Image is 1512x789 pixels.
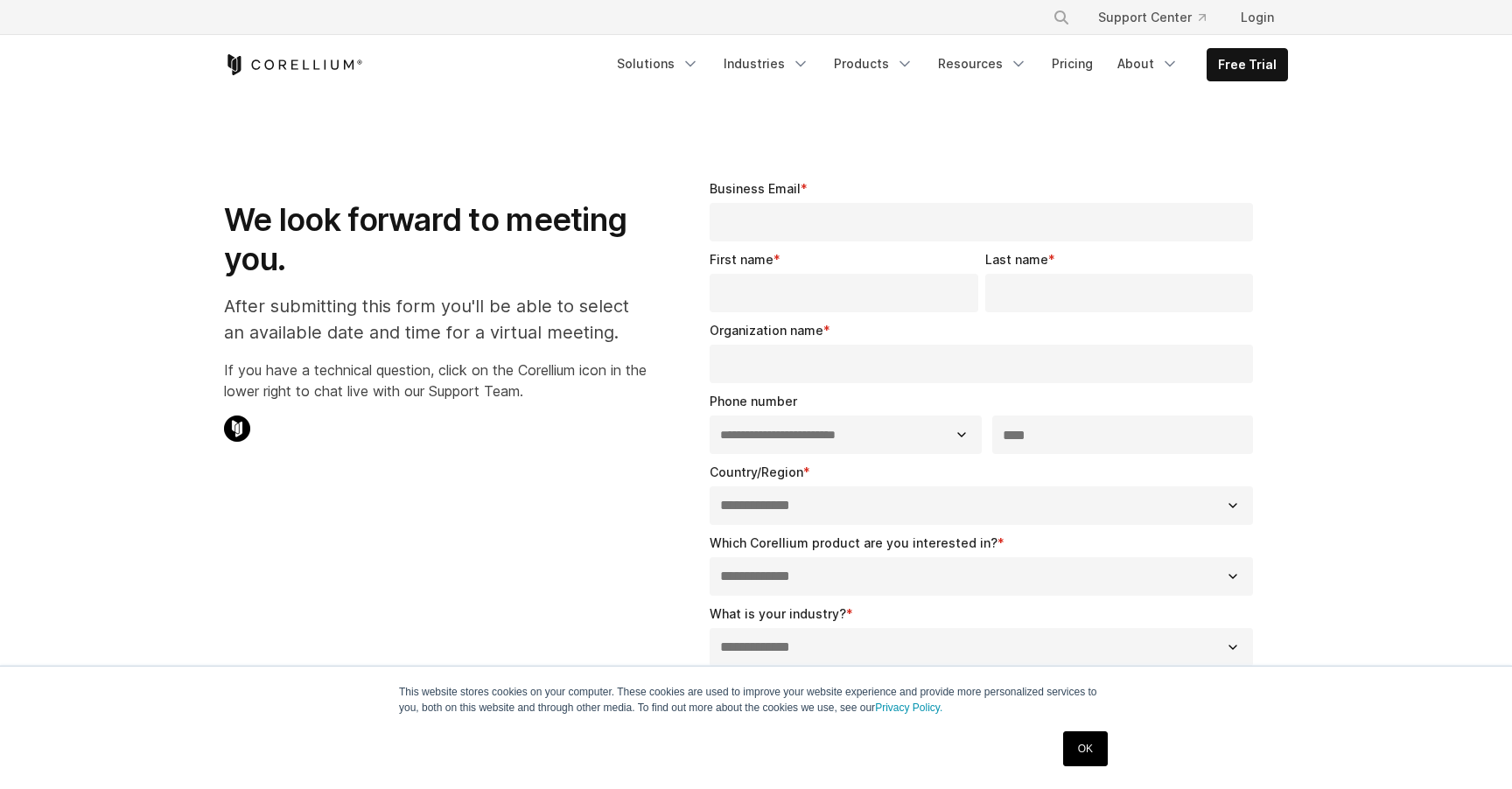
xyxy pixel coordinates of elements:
span: Business Email [710,181,801,196]
a: Pricing [1041,48,1103,80]
a: About [1107,48,1189,80]
a: Login [1227,2,1288,33]
p: After submitting this form you'll be able to select an available date and time for a virtual meet... [224,293,647,346]
a: Free Trial [1207,49,1287,80]
a: Privacy Policy. [875,702,942,714]
span: Country/Region [710,464,803,479]
button: Search [1046,2,1077,33]
span: What is your industry? [710,606,846,621]
a: Solutions [606,48,710,80]
h1: We look forward to meeting you. [224,200,647,279]
a: Corellium Home [224,54,363,75]
span: Which Corellium product are you interested in? [710,535,997,550]
img: Corellium Chat Icon [224,415,250,442]
span: First name [710,252,773,267]
a: OK [1063,731,1108,766]
span: Phone number [710,394,797,408]
div: Navigation Menu [1032,2,1288,33]
a: Support Center [1084,2,1220,33]
a: Resources [927,48,1038,80]
div: Navigation Menu [606,48,1288,81]
p: If you have a technical question, click on the Corellium icon in the lower right to chat live wit... [224,360,647,401]
a: Products [823,48,924,80]
span: Organization name [710,323,823,338]
a: Industries [713,48,820,80]
p: This website stores cookies on your computer. These cookies are used to improve your website expe... [399,684,1113,716]
span: Last name [985,252,1048,267]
